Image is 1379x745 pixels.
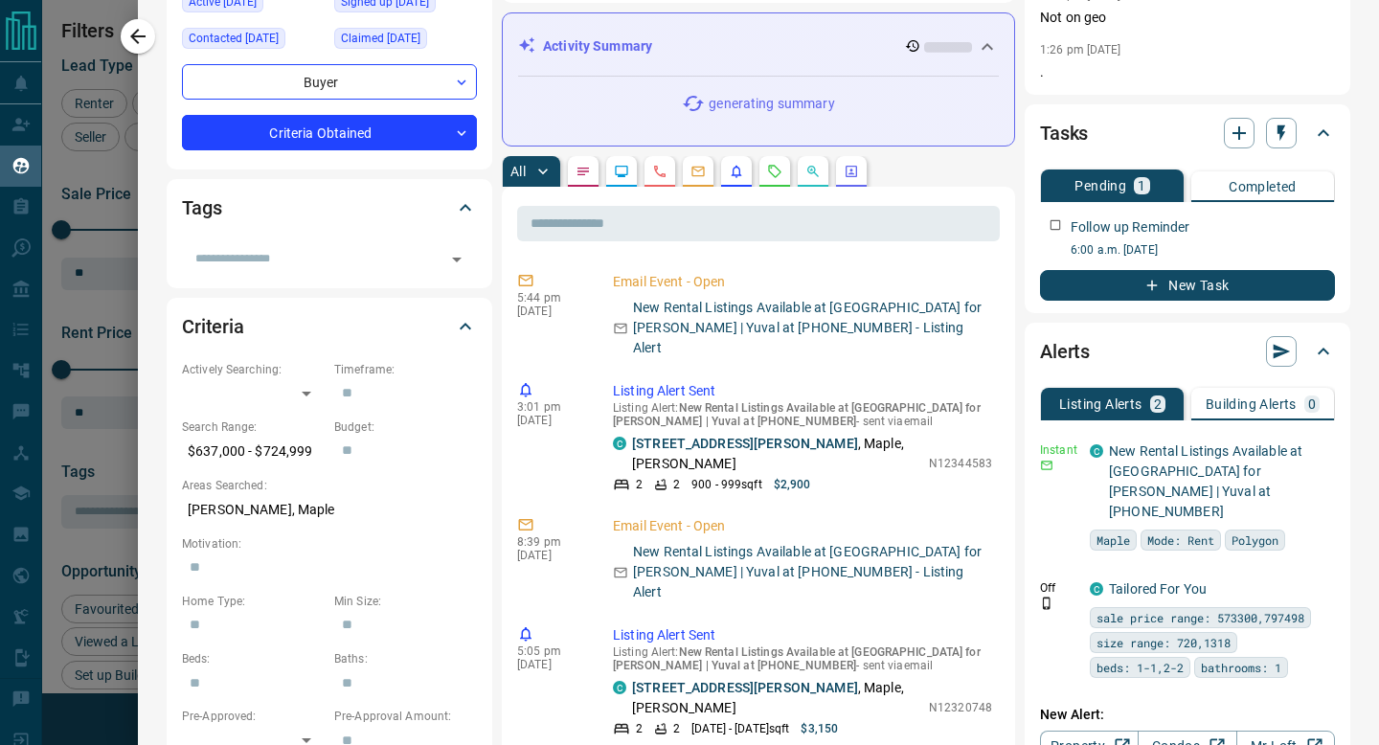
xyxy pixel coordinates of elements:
p: , Maple, [PERSON_NAME] [632,678,919,718]
p: Baths: [334,650,477,667]
a: Tailored For You [1109,581,1207,597]
p: 1 [1138,179,1145,192]
p: Follow up Reminder [1071,217,1189,237]
svg: Listing Alerts [729,164,744,179]
p: Instant [1040,441,1078,459]
p: Home Type: [182,593,325,610]
p: Activity Summary [543,36,652,56]
p: Off [1040,579,1078,597]
p: [DATE] [517,305,584,318]
h2: Tags [182,192,221,223]
p: $3,150 [801,720,838,737]
p: 2 [636,476,643,493]
p: Listing Alert : - sent via email [613,401,992,428]
span: Maple [1096,531,1130,550]
span: bathrooms: 1 [1201,658,1281,677]
p: [DATE] [517,658,584,671]
p: 2 [636,720,643,737]
svg: Opportunities [805,164,821,179]
button: New Task [1040,270,1335,301]
p: 900 - 999 sqft [691,476,761,493]
a: [STREET_ADDRESS][PERSON_NAME] [632,436,858,451]
p: Email Event - Open [613,272,992,292]
p: N12344583 [929,455,992,472]
p: New Alert: [1040,705,1335,725]
svg: Emails [690,164,706,179]
div: Alerts [1040,328,1335,374]
p: Beds: [182,650,325,667]
svg: Notes [576,164,591,179]
div: condos.ca [1090,582,1103,596]
p: Building Alerts [1206,397,1297,411]
p: $637,000 - $724,999 [182,436,325,467]
svg: Agent Actions [844,164,859,179]
p: Not on geo [1040,8,1335,28]
div: Criteria Obtained [182,115,477,150]
span: beds: 1-1,2-2 [1096,658,1184,677]
p: [DATE] - [DATE] sqft [691,720,789,737]
p: Pending [1074,179,1126,192]
p: $2,900 [774,476,811,493]
div: Activity Summary [518,29,999,64]
p: 1:26 pm [DATE] [1040,43,1121,56]
p: New Rental Listings Available at [GEOGRAPHIC_DATA] for [PERSON_NAME] | Yuval at [PHONE_NUMBER] - ... [633,542,992,602]
p: Areas Searched: [182,477,477,494]
h2: Tasks [1040,118,1088,148]
p: Pre-Approved: [182,708,325,725]
p: Listing Alert Sent [613,625,992,645]
p: New Rental Listings Available at [GEOGRAPHIC_DATA] for [PERSON_NAME] | Yuval at [PHONE_NUMBER] - ... [633,298,992,358]
p: 2 [1154,397,1162,411]
p: 6:00 a.m. [DATE] [1071,241,1335,259]
p: Actively Searching: [182,361,325,378]
p: 2 [673,720,680,737]
span: Contacted [DATE] [189,29,279,48]
div: condos.ca [1090,444,1103,458]
p: [PERSON_NAME], Maple [182,494,477,526]
p: , Maple, [PERSON_NAME] [632,434,919,474]
span: Polygon [1232,531,1278,550]
div: Buyer [182,64,477,100]
a: New Rental Listings Available at [GEOGRAPHIC_DATA] for [PERSON_NAME] | Yuval at [PHONE_NUMBER] [1109,443,1302,519]
p: 8:39 pm [517,535,584,549]
span: Claimed [DATE] [341,29,420,48]
p: Budget: [334,418,477,436]
p: 2 [673,476,680,493]
a: [STREET_ADDRESS][PERSON_NAME] [632,680,858,695]
p: 5:05 pm [517,644,584,658]
button: Open [443,246,470,273]
p: Listing Alert : - sent via email [613,645,992,672]
div: Tasks [1040,110,1335,156]
p: [DATE] [517,414,584,427]
span: New Rental Listings Available at [GEOGRAPHIC_DATA] for [PERSON_NAME] | Yuval at [PHONE_NUMBER] [613,645,981,672]
div: Sun Jul 13 2025 [334,28,477,55]
p: All [510,165,526,178]
div: Criteria [182,304,477,350]
p: generating summary [709,94,834,114]
p: Search Range: [182,418,325,436]
h2: Alerts [1040,336,1090,367]
svg: Lead Browsing Activity [614,164,629,179]
p: Min Size: [334,593,477,610]
svg: Requests [767,164,782,179]
div: condos.ca [613,437,626,450]
p: Timeframe: [334,361,477,378]
p: Motivation: [182,535,477,553]
p: [DATE] [517,549,584,562]
p: 5:44 pm [517,291,584,305]
svg: Email [1040,459,1053,472]
h2: Criteria [182,311,244,342]
span: New Rental Listings Available at [GEOGRAPHIC_DATA] for [PERSON_NAME] | Yuval at [PHONE_NUMBER] [613,401,981,428]
p: 0 [1308,397,1316,411]
p: N12320748 [929,699,992,716]
p: . [1040,62,1335,82]
div: Tue Jul 15 2025 [182,28,325,55]
span: size range: 720,1318 [1096,633,1231,652]
svg: Push Notification Only [1040,597,1053,610]
span: Mode: Rent [1147,531,1214,550]
span: sale price range: 573300,797498 [1096,608,1304,627]
p: Pre-Approval Amount: [334,708,477,725]
p: Listing Alerts [1059,397,1142,411]
div: Tags [182,185,477,231]
svg: Calls [652,164,667,179]
p: Email Event - Open [613,516,992,536]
